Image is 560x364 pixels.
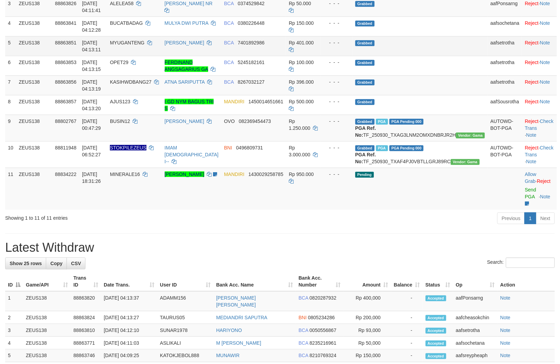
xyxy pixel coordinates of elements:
[110,60,129,65] span: OPET29
[16,141,52,168] td: ZEUS138
[309,340,336,346] span: Copy 8235216961 to clipboard
[101,337,157,350] td: [DATE] 04:11:03
[289,20,314,26] span: Rp 150.000
[110,40,144,45] span: MYUGANTENG
[82,79,101,92] span: [DATE] 04:13:19
[16,95,52,115] td: ZEUS138
[5,241,555,254] h1: Latest Withdraw
[213,272,296,291] th: Bank Acc. Name: activate to sort column ascending
[355,1,375,7] span: Grabbed
[165,171,204,177] a: [PERSON_NAME]
[71,291,101,311] td: 88863820
[165,20,208,26] a: MULYA DWI PUTRA
[500,340,511,346] a: Note
[389,145,424,151] span: PGA Pending
[5,291,23,311] td: 1
[353,141,488,168] td: TF_250930_TXAF4PJ0VBTLLGRJ89RC
[5,258,46,269] a: Show 25 rows
[101,272,157,291] th: Date Trans.: activate to sort column ascending
[540,60,550,65] a: Note
[309,353,336,358] span: Copy 8210769324 to clipboard
[224,99,244,104] span: MANDIRI
[224,1,234,6] span: BCA
[525,60,539,65] a: Reject
[298,327,308,333] span: BCA
[353,115,488,141] td: TF_250930_TXAG3LNM2OMXDNBRJR2H
[5,75,16,95] td: 7
[157,291,213,311] td: ADAMM156
[5,168,16,210] td: 11
[216,340,261,346] a: M [PERSON_NAME]
[525,118,553,131] a: Check Trans
[216,353,240,358] a: MUNAWIR
[500,353,511,358] a: Note
[298,315,306,320] span: BNI
[101,311,157,324] td: [DATE] 04:13:27
[157,337,213,350] td: ASLIKALI
[82,1,101,13] span: [DATE] 04:11:41
[426,328,446,334] span: Accepted
[5,17,16,36] td: 4
[376,119,388,125] span: Marked by aafsreyleap
[537,178,551,184] a: Reject
[289,171,314,177] span: Rp 950.000
[391,272,423,291] th: Balance: activate to sort column ascending
[5,141,16,168] td: 10
[540,20,550,26] a: Note
[344,291,391,311] td: Rp 400,000
[324,98,350,105] div: - - -
[5,350,23,362] td: 5
[344,311,391,324] td: Rp 200,000
[391,337,423,350] td: -
[82,60,101,72] span: [DATE] 04:13:15
[525,20,539,26] a: Reject
[238,79,265,85] span: Copy 8267032127 to clipboard
[309,327,336,333] span: Copy 0050556867 to clipboard
[110,20,143,26] span: BUCATBADAG
[426,353,446,359] span: Accepted
[110,145,146,150] span: Nama rekening ada tanda titik/strip, harap diedit
[488,115,522,141] td: AUTOWD-BOT-PGA
[376,145,388,151] span: Marked by aafsreyleap
[5,56,16,75] td: 6
[110,171,140,177] span: MINERALE16
[391,311,423,324] td: -
[498,272,555,291] th: Action
[324,20,350,27] div: - - -
[506,258,555,268] input: Search:
[165,99,214,111] a: I GD NYM BAGUS TRI S
[391,350,423,362] td: -
[355,40,375,46] span: Grabbed
[344,350,391,362] td: Rp 150,000
[525,171,537,184] span: ·
[344,324,391,337] td: Rp 93,000
[55,20,76,26] span: 88863841
[16,36,52,56] td: ZEUS138
[488,17,522,36] td: aafsochetana
[522,75,557,95] td: ·
[216,315,267,320] a: MEDIANDRI SAPUTRA
[488,36,522,56] td: aafsetrotha
[525,145,539,150] a: Reject
[522,141,557,168] td: · ·
[540,194,551,199] a: Note
[355,80,375,85] span: Grabbed
[453,324,498,337] td: aafsetrotha
[224,79,234,85] span: BCA
[239,118,271,124] span: Copy 082369454473 to clipboard
[23,350,71,362] td: ZEUS138
[5,212,228,221] div: Showing 1 to 11 of 11 entries
[522,95,557,115] td: ·
[487,258,555,268] label: Search:
[324,118,350,125] div: - - -
[110,1,134,6] span: ALELEA58
[5,324,23,337] td: 3
[391,324,423,337] td: -
[296,272,343,291] th: Bank Acc. Number: activate to sort column ascending
[389,119,424,125] span: PGA Pending
[391,291,423,311] td: -
[236,145,263,150] span: Copy 0496809731 to clipboard
[110,79,152,85] span: KASIHWDBANG27
[71,350,101,362] td: 88863746
[289,60,314,65] span: Rp 100.000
